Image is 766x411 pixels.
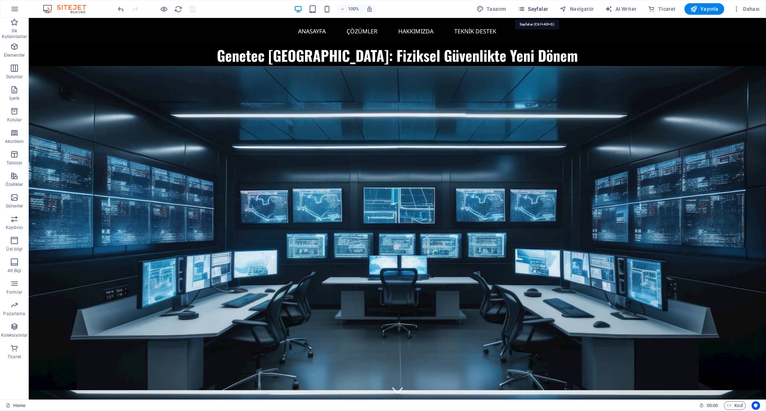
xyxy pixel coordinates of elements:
span: Navigatör [560,5,594,13]
button: Ticaret [645,3,679,15]
div: Tasarım (Ctrl+Alt+Y) [474,3,509,15]
span: Kod [727,401,743,410]
span: AI Writer [605,5,637,13]
button: Usercentrics [752,401,760,410]
p: Sütunlar [6,74,23,80]
i: Sayfayı yeniden yükleyin [175,5,183,13]
p: Tablolar [6,160,23,166]
span: 00 00 [707,401,718,410]
p: Kaydırıcı [6,225,23,230]
i: Yeniden boyutlandırmada yakınlaştırma düzeyini seçilen cihaza uyacak şekilde otomatik olarak ayarla. [366,6,373,12]
button: undo [117,5,125,13]
p: Akordeon [5,139,24,144]
button: 100% [337,5,362,13]
a: Seçimi iptal etmek için tıkla. Sayfaları açmak için çift tıkla [6,401,25,410]
p: Üst bilgi [6,246,22,252]
button: Kod [724,401,746,410]
p: Pazarlama [3,311,25,317]
button: Tasarım [474,3,509,15]
img: Editor Logo [41,5,95,13]
button: Sayfalar [515,3,551,15]
p: İçerik [9,95,19,101]
h6: Oturum süresi [699,401,718,410]
button: Yayınla [684,3,724,15]
span: Ticaret [648,5,676,13]
span: Tasarım [477,5,506,13]
i: Geri al: Başlığı düzenle (Ctrl+Z) [117,5,125,13]
p: Kutular [7,117,22,123]
p: Ticaret [8,354,21,360]
button: reload [174,5,183,13]
button: Navigatör [557,3,597,15]
span: : [712,403,713,408]
span: Dahası [733,5,760,13]
p: Görseller [6,203,23,209]
span: Sayfalar [518,5,548,13]
span: Yayınla [690,5,719,13]
p: Formlar [6,289,22,295]
h6: 100% [348,5,359,13]
p: Alt Bigi [8,268,22,274]
p: Özellikler [5,182,23,187]
p: Elementler [4,52,25,58]
button: Dahası [730,3,763,15]
p: Koleksiyonlar [1,332,28,338]
button: Ön izleme modundan çıkıp düzenlemeye devam etmek için buraya tıklayın [160,5,168,13]
button: AI Writer [603,3,640,15]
